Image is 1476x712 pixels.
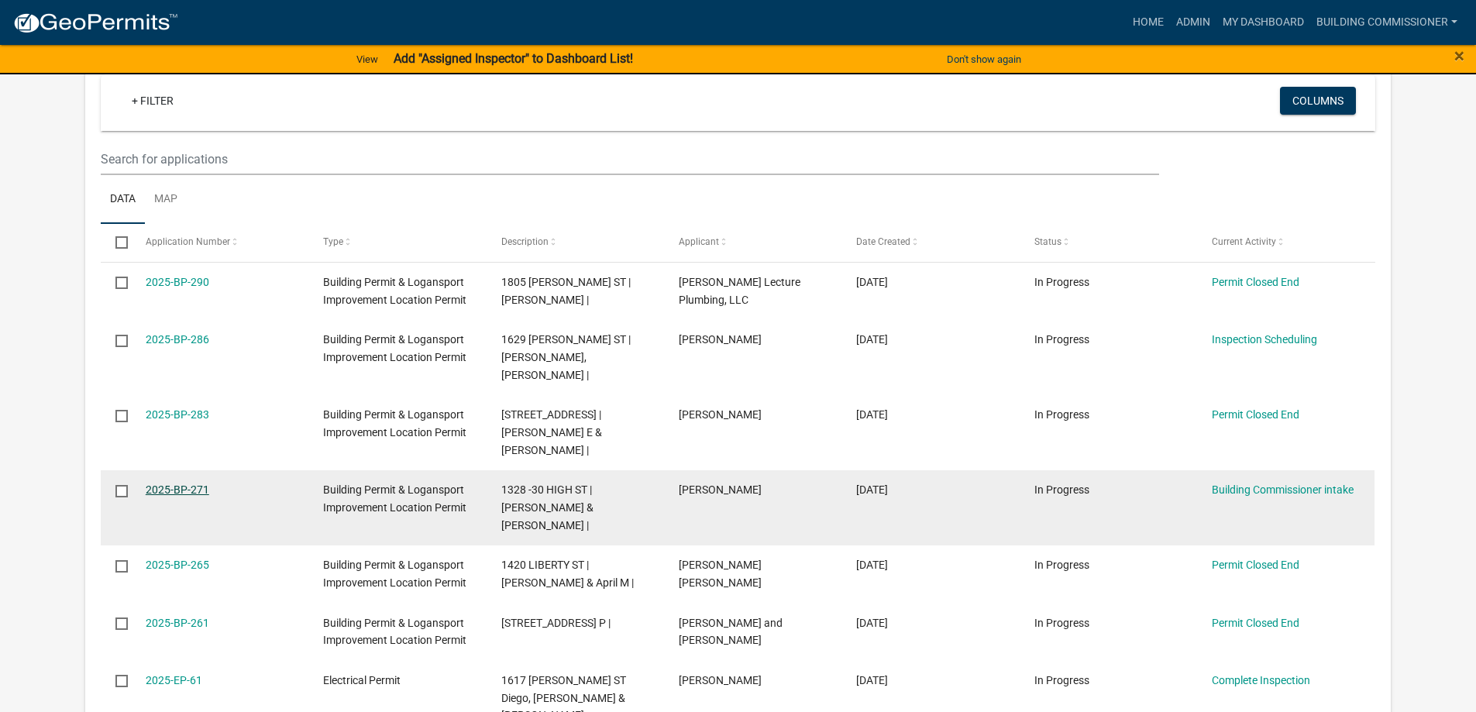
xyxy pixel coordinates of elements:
[1212,333,1317,346] a: Inspection Scheduling
[323,276,466,306] span: Building Permit & Logansport Improvement Location Permit
[856,617,888,629] span: 07/28/2025
[856,276,888,288] span: 08/13/2025
[146,236,230,247] span: Application Number
[323,236,343,247] span: Type
[1127,8,1170,37] a: Home
[1034,408,1089,421] span: In Progress
[323,408,466,439] span: Building Permit & Logansport Improvement Location Permit
[323,674,401,686] span: Electrical Permit
[941,46,1027,72] button: Don't show again
[1212,408,1299,421] a: Permit Closed End
[1034,674,1089,686] span: In Progress
[1454,46,1464,65] button: Close
[679,559,762,589] span: Fernando Pascual Juan
[664,224,841,261] datatable-header-cell: Applicant
[1212,276,1299,288] a: Permit Closed End
[101,224,130,261] datatable-header-cell: Select
[856,333,888,346] span: 08/12/2025
[1170,8,1216,37] a: Admin
[323,559,466,589] span: Building Permit & Logansport Improvement Location Permit
[679,408,762,421] span: harold huddleston
[501,617,611,629] span: 1005 W MELBOURNE AVE | Jin, Kimberly P |
[146,617,209,629] a: 2025-BP-261
[146,483,209,496] a: 2025-BP-271
[501,236,549,247] span: Description
[323,483,466,514] span: Building Permit & Logansport Improvement Location Permit
[1034,276,1089,288] span: In Progress
[146,276,209,288] a: 2025-BP-290
[679,483,762,496] span: Jason Marshall
[1280,87,1356,115] button: Columns
[1034,333,1089,346] span: In Progress
[394,51,633,66] strong: Add "Assigned Inspector" to Dashboard List!
[1212,236,1276,247] span: Current Activity
[119,87,186,115] a: + Filter
[501,276,631,306] span: 1805 SMEAD ST | Hamilton, Judith K |
[856,559,888,571] span: 07/31/2025
[501,333,631,381] span: 1629 SMEAD ST | Juarez, Cristobal Soriano |
[679,617,783,647] span: Tomas and Juan Cervantes
[323,617,466,647] span: Building Permit & Logansport Improvement Location Permit
[486,224,663,261] datatable-header-cell: Description
[1212,559,1299,571] a: Permit Closed End
[146,559,209,571] a: 2025-BP-265
[1034,236,1061,247] span: Status
[856,236,910,247] span: Date Created
[1034,559,1089,571] span: In Progress
[1020,224,1197,261] datatable-header-cell: Status
[856,483,888,496] span: 08/05/2025
[145,175,187,225] a: Map
[1454,45,1464,67] span: ×
[679,674,762,686] span: Mauro Picardo
[1216,8,1310,37] a: My Dashboard
[146,408,209,421] a: 2025-BP-283
[679,276,800,306] span: Stern Lecture Plumbing, LLC
[1212,483,1354,496] a: Building Commissioner intake
[679,333,762,346] span: Jim Hall
[1034,483,1089,496] span: In Progress
[1212,617,1299,629] a: Permit Closed End
[146,674,202,686] a: 2025-EP-61
[856,408,888,421] span: 08/11/2025
[1212,674,1310,686] a: Complete Inspection
[1197,224,1375,261] datatable-header-cell: Current Activity
[841,224,1019,261] datatable-header-cell: Date Created
[350,46,384,72] a: View
[501,483,593,531] span: 1328 -30 HIGH ST | Marshall, Jason A & Garry J |
[146,333,209,346] a: 2025-BP-286
[1034,617,1089,629] span: In Progress
[1310,8,1464,37] a: Building Commissioner
[323,333,466,363] span: Building Permit & Logansport Improvement Location Permit
[131,224,308,261] datatable-header-cell: Application Number
[101,143,1158,175] input: Search for applications
[501,559,634,589] span: 1420 LIBERTY ST | Mueller, Jonathan D & April M |
[501,408,602,456] span: 218 COLES ST | Huddleston, Harold E & Kathy L |
[856,674,888,686] span: 07/27/2025
[679,236,719,247] span: Applicant
[101,175,145,225] a: Data
[308,224,486,261] datatable-header-cell: Type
